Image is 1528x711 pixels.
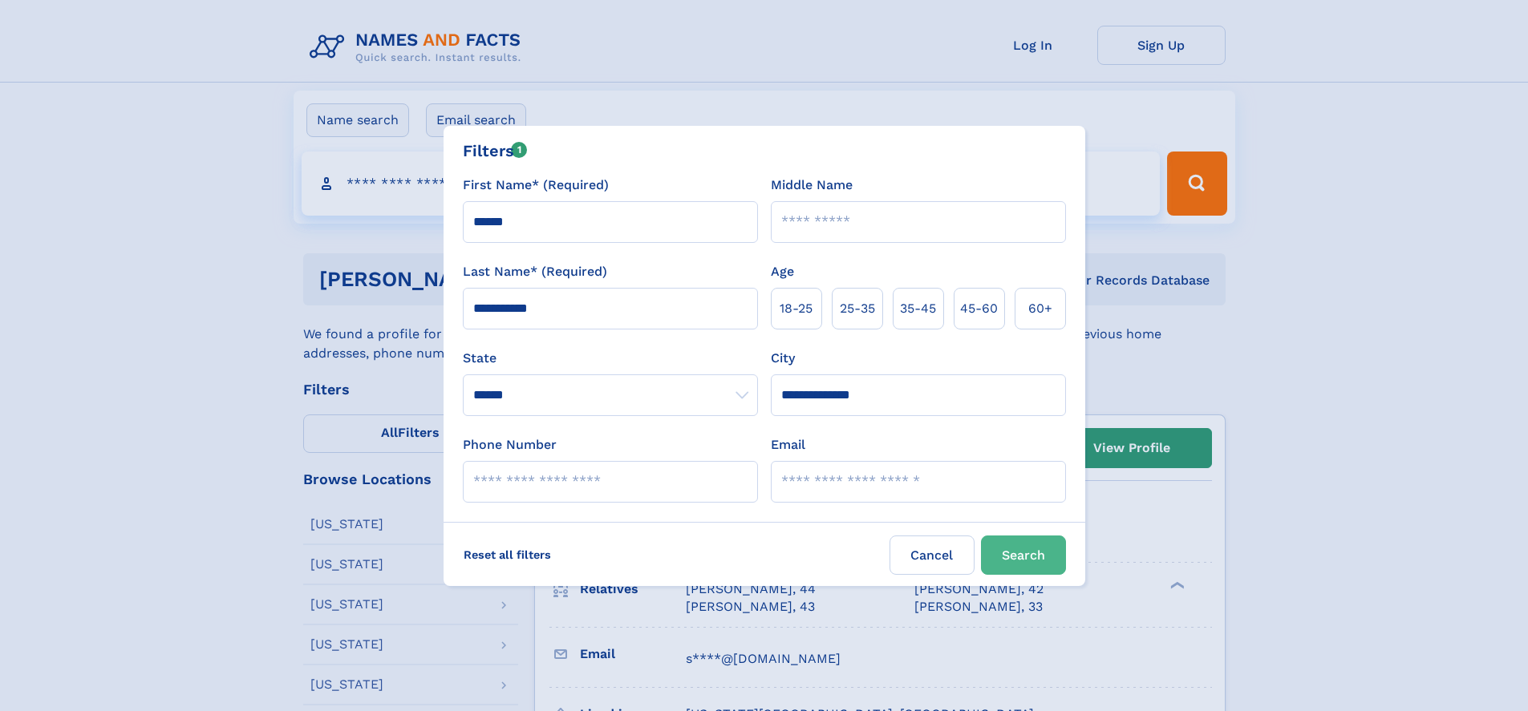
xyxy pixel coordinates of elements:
label: Phone Number [463,435,557,454]
span: 25‑35 [840,299,875,318]
label: Age [771,262,794,281]
button: Search [981,535,1066,575]
label: Reset all filters [453,535,561,574]
span: 60+ [1028,299,1052,318]
div: Filters [463,139,528,163]
label: Last Name* (Required) [463,262,607,281]
label: Middle Name [771,176,853,195]
label: Email [771,435,805,454]
label: Cancel [890,535,975,575]
span: 18‑25 [780,299,813,318]
span: 35‑45 [900,299,936,318]
label: First Name* (Required) [463,176,609,195]
span: 45‑60 [960,299,998,318]
label: City [771,349,795,368]
label: State [463,349,758,368]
